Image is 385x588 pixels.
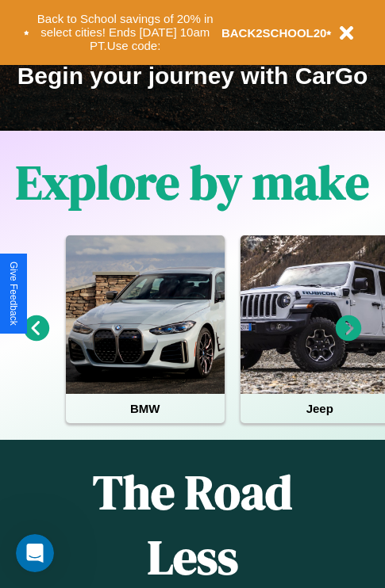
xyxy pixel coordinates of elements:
button: Back to School savings of 20% in select cities! Ends [DATE] 10am PT.Use code: [29,8,221,57]
h1: Explore by make [16,150,369,215]
div: Give Feedback [8,262,19,326]
iframe: Intercom live chat [16,534,54,572]
b: BACK2SCHOOL20 [221,26,327,40]
h4: BMW [66,394,225,423]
